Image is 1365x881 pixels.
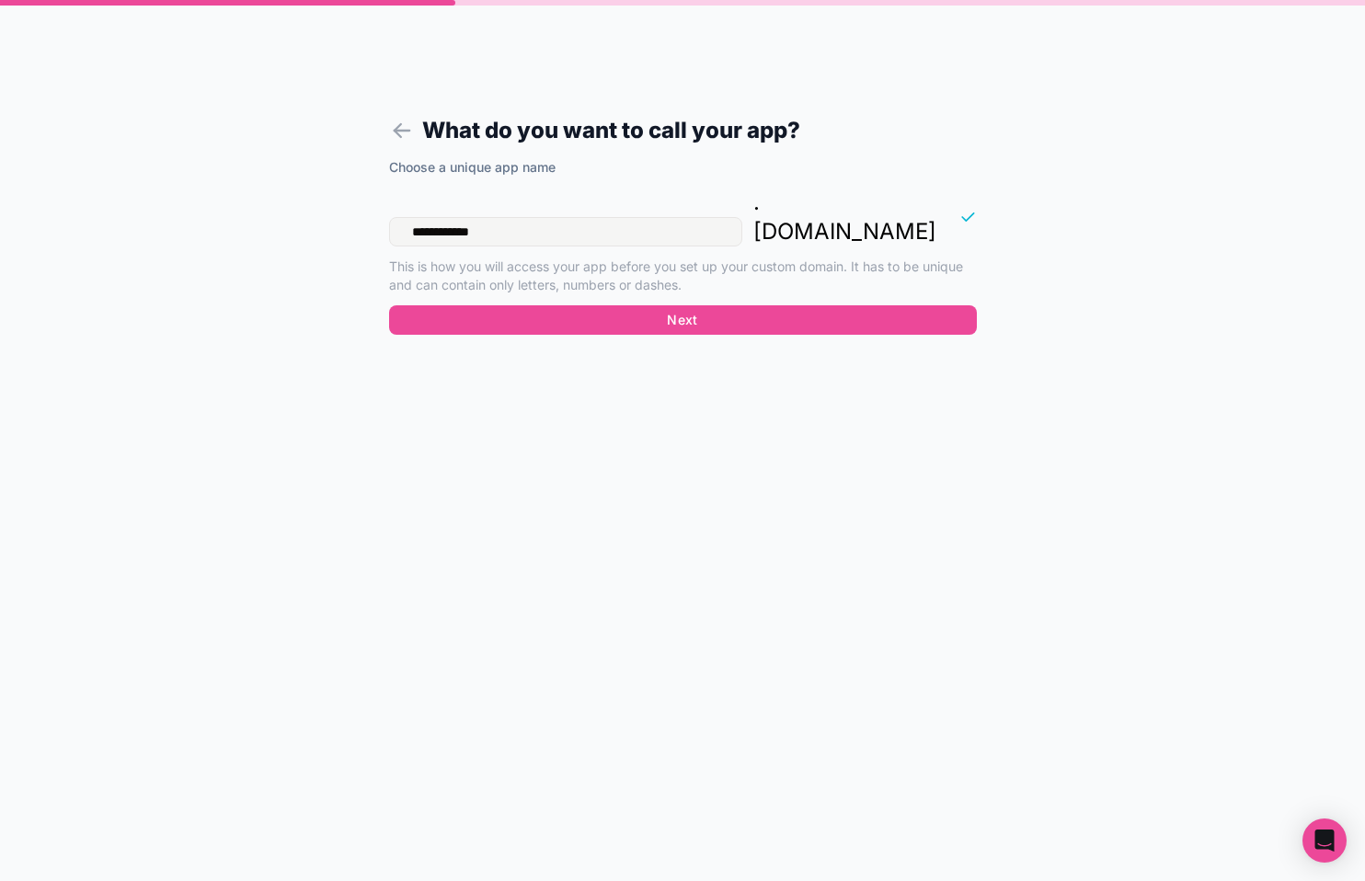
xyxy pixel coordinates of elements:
[1302,818,1347,863] div: Open Intercom Messenger
[389,158,556,177] label: Choose a unique app name
[389,114,977,147] h1: What do you want to call your app?
[753,188,936,246] p: . [DOMAIN_NAME]
[389,257,977,294] p: This is how you will access your app before you set up your custom domain. It has to be unique an...
[389,305,977,335] button: Next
